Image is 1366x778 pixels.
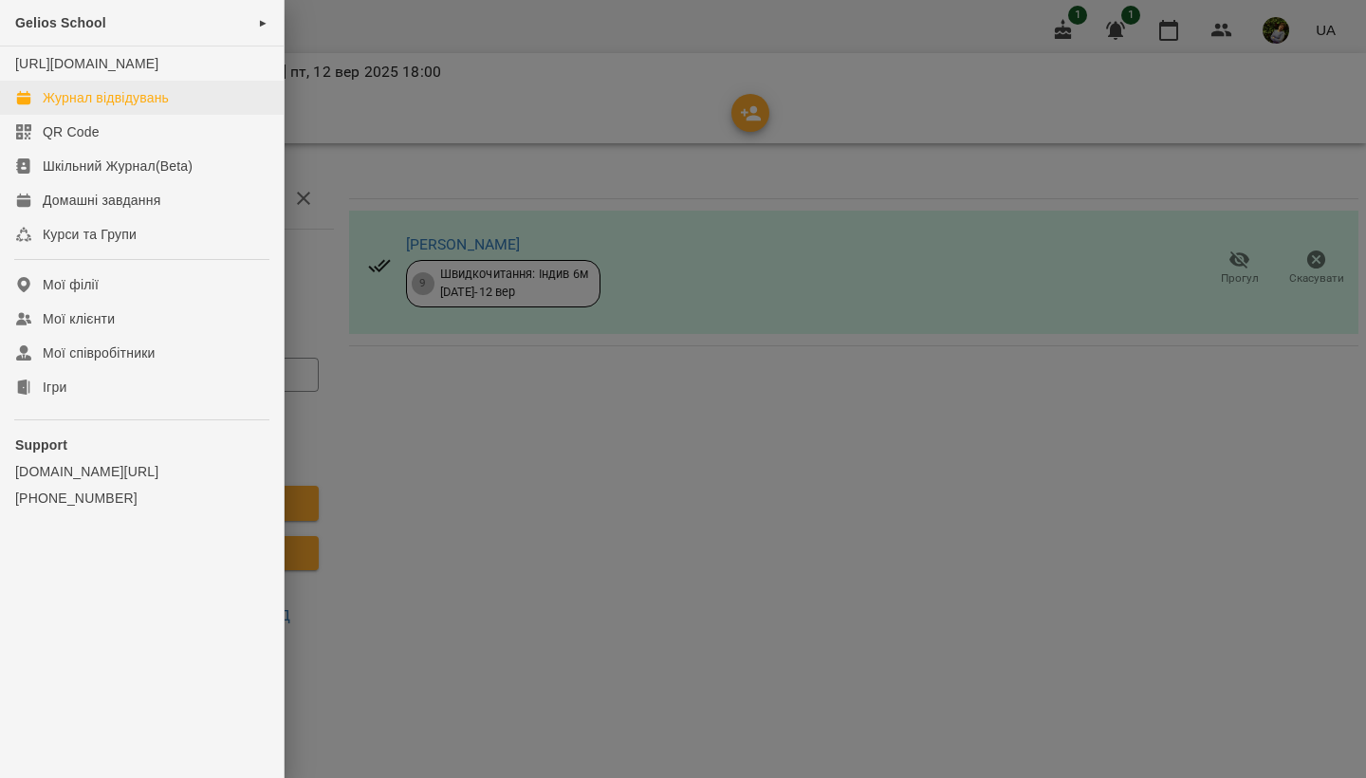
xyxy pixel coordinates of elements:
a: [PHONE_NUMBER] [15,489,268,508]
div: Шкільний Журнал(Beta) [43,157,193,176]
div: Мої клієнти [43,309,115,328]
div: QR Code [43,122,100,141]
span: ► [258,15,268,30]
a: [URL][DOMAIN_NAME] [15,56,158,71]
span: Gelios School [15,15,106,30]
div: Мої філії [43,275,99,294]
div: Домашні завдання [43,191,160,210]
div: Ігри [43,378,66,397]
a: [DOMAIN_NAME][URL] [15,462,268,481]
p: Support [15,435,268,454]
div: Мої співробітники [43,343,156,362]
div: Журнал відвідувань [43,88,169,107]
div: Курси та Групи [43,225,137,244]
